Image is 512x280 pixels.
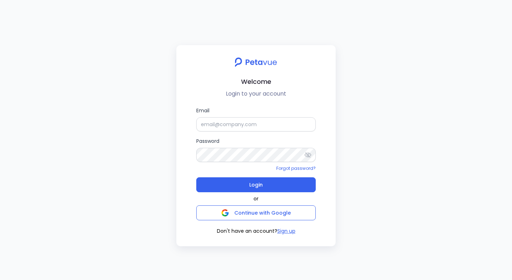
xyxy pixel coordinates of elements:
[196,107,316,131] label: Email
[196,148,316,162] input: Password
[196,117,316,131] input: Email
[196,205,316,220] button: Continue with Google
[254,195,258,203] span: or
[276,165,316,171] a: Forgot password?
[217,227,277,235] span: Don't have an account?
[182,76,330,87] h2: Welcome
[182,90,330,98] p: Login to your account
[196,177,316,192] button: Login
[234,209,291,216] span: Continue with Google
[277,227,295,235] button: Sign up
[196,137,316,162] label: Password
[230,54,282,71] img: petavue logo
[249,180,263,190] span: Login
